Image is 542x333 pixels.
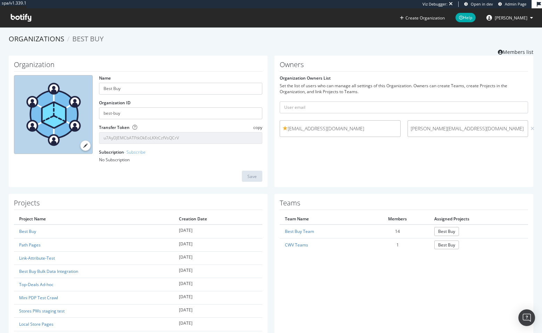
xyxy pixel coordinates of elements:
td: [DATE] [174,265,262,278]
span: Best Buy [72,34,104,43]
span: [PERSON_NAME][EMAIL_ADDRESS][DOMAIN_NAME] [411,125,524,132]
th: Members [366,213,429,225]
a: Best Buy Bulk Data Integration [19,268,78,274]
span: Admin Page [505,1,526,7]
button: Create Organization [400,15,445,21]
a: Organizations [9,34,64,43]
th: Project Name [14,213,174,225]
a: Local Store Pages [19,321,54,327]
td: [DATE] [174,291,262,304]
span: Help [455,13,476,22]
button: Save [242,171,262,182]
input: User email [280,101,528,113]
a: Link-Attribute-Test [19,255,55,261]
span: [EMAIL_ADDRESS][DOMAIN_NAME] [283,125,397,132]
td: [DATE] [174,278,262,291]
label: Name [99,75,111,81]
a: Members list [498,47,533,56]
a: Best Buy [434,241,459,249]
div: Save [247,173,257,179]
h1: Teams [280,199,528,210]
th: Team Name [280,213,366,225]
div: No Subscription [99,157,262,163]
div: Viz Debugger: [422,1,447,7]
input: name [99,83,262,95]
a: Admin Page [498,1,526,7]
a: Open in dev [464,1,493,7]
label: Organization Owners List [280,75,331,81]
td: [DATE] [174,251,262,265]
h1: Projects [14,199,262,210]
td: [DATE] [174,238,262,251]
a: Stores PWs staging test [19,308,65,314]
h1: Owners [280,61,528,72]
a: Path Pages [19,242,41,248]
div: Open Intercom Messenger [518,309,535,326]
td: [DATE] [174,304,262,318]
ol: breadcrumbs [9,34,533,44]
a: Mini PDP Test Crawl [19,295,58,301]
th: Assigned Projects [429,213,528,225]
td: [DATE] [174,318,262,331]
a: Best Buy [434,227,459,236]
label: Subscription [99,149,146,155]
span: copy [253,124,262,130]
button: [PERSON_NAME] [481,12,539,23]
span: Open in dev [471,1,493,7]
span: kerry [495,15,527,21]
label: Organization ID [99,100,131,106]
td: [DATE] [174,225,262,238]
a: - Subscribe [124,149,146,155]
td: 1 [366,238,429,251]
a: Best Buy Team [285,228,314,234]
input: Organization ID [99,107,262,119]
td: 14 [366,225,429,238]
div: Set the list of users who can manage all settings of this Organization. Owners can create Teams, ... [280,83,528,95]
h1: Organization [14,61,262,72]
label: Transfer Token [99,124,130,130]
a: Top-Deals Ad-hoc [19,282,54,287]
th: Creation Date [174,213,262,225]
a: CWV Teams [285,242,308,248]
a: Best Buy [19,228,36,234]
